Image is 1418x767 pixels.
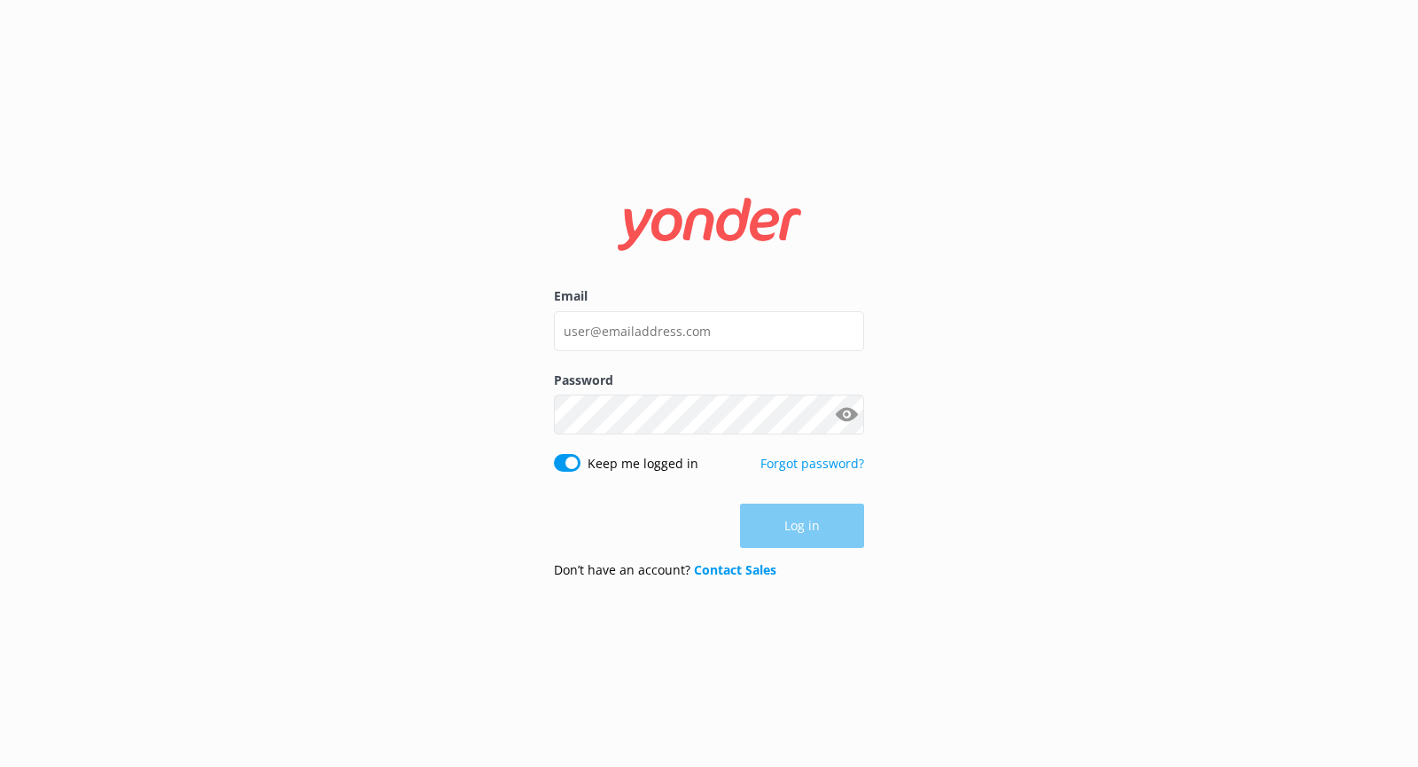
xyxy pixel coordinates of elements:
[588,454,698,474] label: Keep me logged in
[554,286,864,306] label: Email
[829,397,864,433] button: Show password
[694,561,776,578] a: Contact Sales
[760,455,864,472] a: Forgot password?
[554,371,864,390] label: Password
[554,560,776,580] p: Don’t have an account?
[554,311,864,351] input: user@emailaddress.com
